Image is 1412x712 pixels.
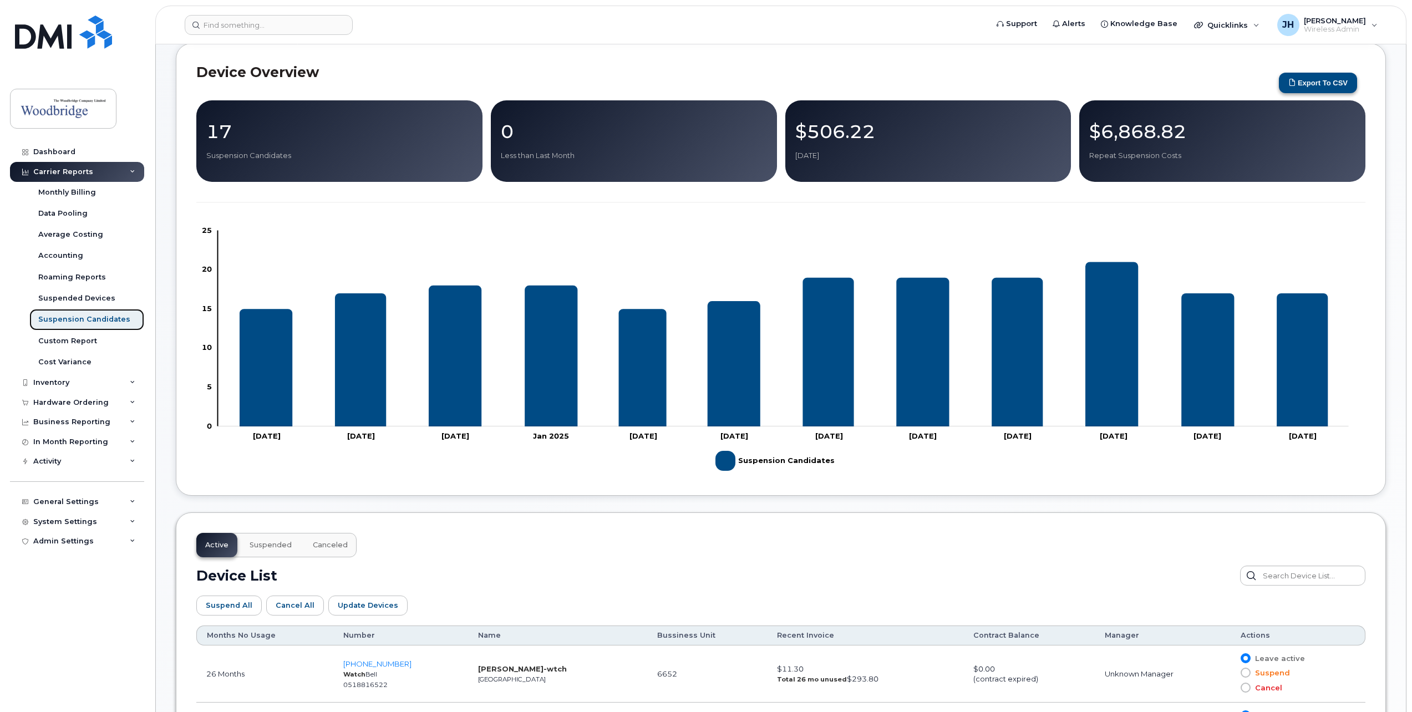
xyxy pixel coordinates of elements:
[1282,18,1294,32] span: JH
[1045,13,1093,35] a: Alerts
[767,645,963,703] td: $11.30 $293.80
[1240,566,1365,586] input: Search Device List...
[1089,151,1355,161] p: Repeat Suspension Costs
[720,431,748,440] tspan: [DATE]
[250,541,292,550] span: Suspended
[1095,645,1231,703] td: Unknown Manager
[1110,18,1177,29] span: Knowledge Base
[629,431,657,440] tspan: [DATE]
[206,151,473,161] p: Suspension Candidates
[206,121,473,141] p: 17
[501,151,767,161] p: Less than Last Month
[1251,668,1290,678] span: Suspend
[1093,13,1185,35] a: Knowledge Base
[253,431,281,440] tspan: [DATE]
[1095,625,1231,645] th: Manager
[715,446,835,475] g: Suspension Candidates
[196,645,333,703] td: 26 Months
[313,541,348,550] span: Canceled
[468,625,647,645] th: Name
[202,304,212,313] tspan: 15
[338,600,398,611] span: Update Devices
[815,431,843,440] tspan: [DATE]
[795,151,1061,161] p: [DATE]
[1193,431,1221,440] tspan: [DATE]
[1006,18,1037,29] span: Support
[1186,14,1267,36] div: Quicklinks
[1269,14,1385,36] div: Justine Haymer
[276,600,314,611] span: Cancel All
[266,596,324,616] button: Cancel All
[207,421,212,430] tspan: 0
[909,431,937,440] tspan: [DATE]
[185,15,353,35] input: Find something...
[196,596,262,616] button: Suspend All
[196,567,277,584] h2: Device List
[647,625,767,645] th: Bussiness Unit
[1089,121,1355,141] p: $6,868.82
[1279,73,1357,93] button: Export to CSV
[441,431,469,440] tspan: [DATE]
[207,382,212,391] tspan: 5
[343,670,365,678] strong: Watch
[333,625,468,645] th: Number
[963,625,1095,645] th: Contract Balance
[196,625,333,645] th: Months No Usage
[1100,431,1127,440] tspan: [DATE]
[1304,25,1366,34] span: Wireless Admin
[196,64,1273,80] h2: Device Overview
[202,226,1349,475] g: Chart
[206,600,252,611] span: Suspend All
[478,675,546,683] small: [GEOGRAPHIC_DATA]
[202,226,212,235] tspan: 25
[240,262,1328,427] g: Suspension Candidates
[328,596,408,616] button: Update Devices
[973,674,1038,683] span: (contract expired)
[989,13,1045,35] a: Support
[533,431,569,440] tspan: Jan 2025
[501,121,767,141] p: 0
[1251,653,1305,664] span: Leave active
[347,431,375,440] tspan: [DATE]
[1304,16,1366,25] span: [PERSON_NAME]
[1004,431,1032,440] tspan: [DATE]
[1062,18,1085,29] span: Alerts
[343,670,388,689] small: Bell 0518816522
[202,343,212,352] tspan: 10
[343,659,412,668] a: [PHONE_NUMBER]
[647,645,767,703] td: 6652
[478,664,567,673] strong: [PERSON_NAME]-wtch
[1231,625,1365,645] th: Actions
[1251,683,1282,693] span: Cancel
[1207,21,1248,29] span: Quicklinks
[715,446,835,475] g: Legend
[767,625,963,645] th: Recent Invoice
[1289,431,1317,440] tspan: [DATE]
[202,265,212,273] tspan: 20
[963,645,1095,703] td: $0.00
[795,121,1061,141] p: $506.22
[777,675,847,683] strong: Total 26 mo unused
